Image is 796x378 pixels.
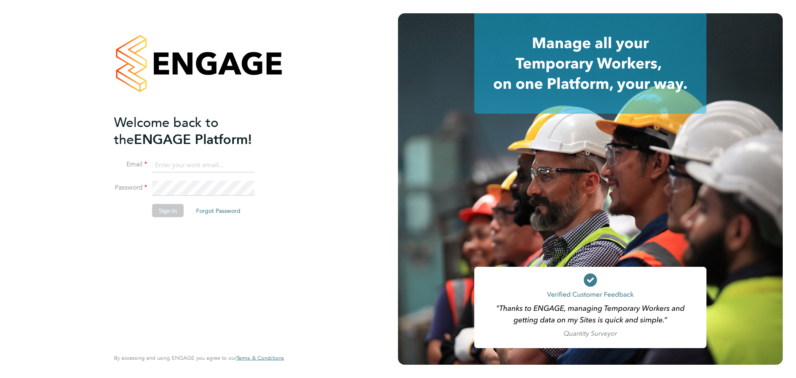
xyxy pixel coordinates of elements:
input: Enter your work email... [152,158,255,173]
button: Forgot Password [189,204,247,217]
label: Password [114,183,147,192]
label: Email [114,160,147,169]
button: Sign In [152,204,184,217]
span: By accessing and using ENGAGE you agree to our [114,354,284,361]
span: Terms & Conditions [236,354,284,361]
h2: ENGAGE Platform! [114,114,276,148]
a: Terms & Conditions [236,355,284,361]
span: Welcome back to the [114,114,218,147]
